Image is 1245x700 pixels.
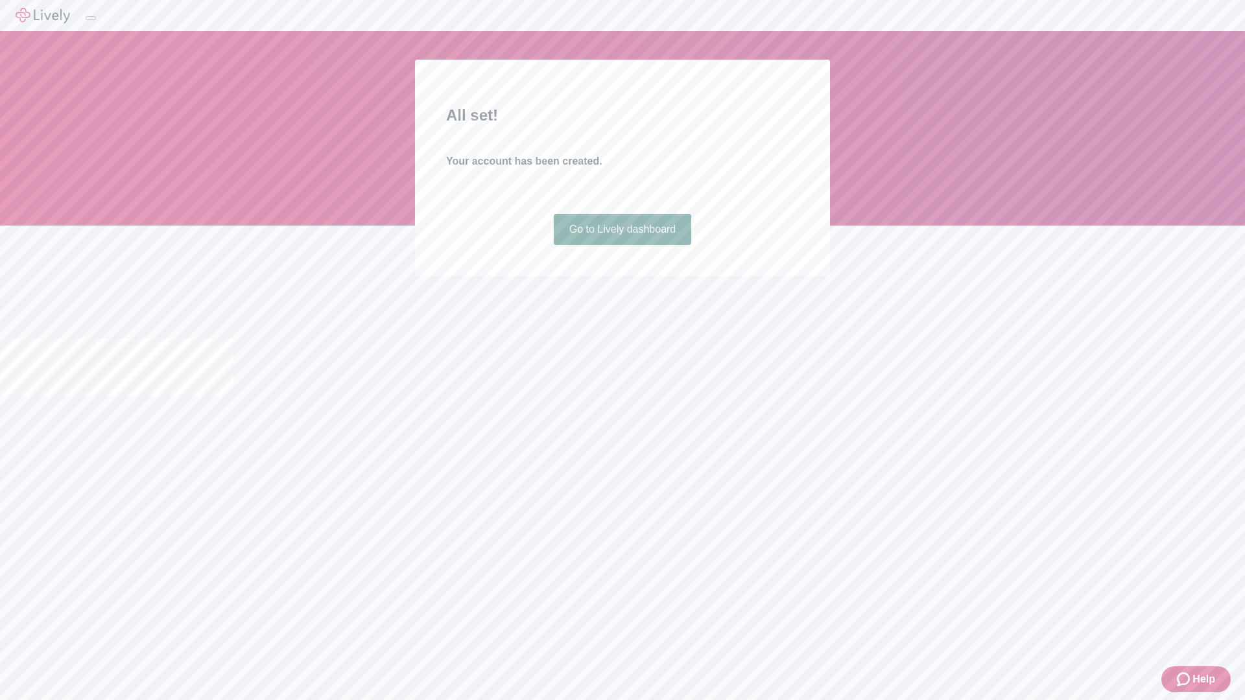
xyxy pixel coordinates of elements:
[1161,666,1231,692] button: Zendesk support iconHelp
[86,16,96,20] button: Log out
[446,104,799,127] h2: All set!
[1177,671,1192,687] svg: Zendesk support icon
[554,214,692,245] a: Go to Lively dashboard
[446,154,799,169] h4: Your account has been created.
[16,8,70,23] img: Lively
[1192,671,1215,687] span: Help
